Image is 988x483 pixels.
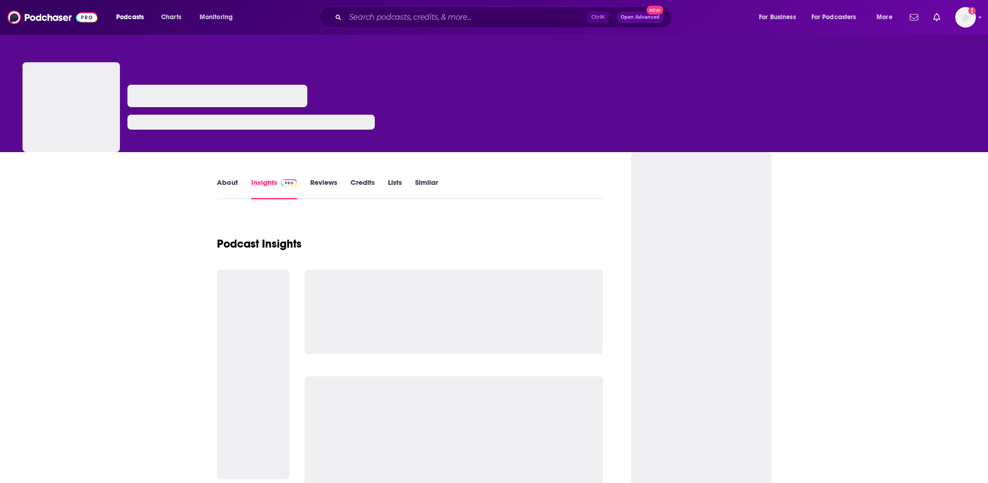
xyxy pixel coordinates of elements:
a: Show notifications dropdown [906,9,922,25]
h1: Podcast Insights [217,237,302,251]
button: open menu [110,10,156,25]
button: open menu [805,10,870,25]
span: Podcasts [116,11,144,24]
span: For Business [759,11,796,24]
img: Podchaser Pro [281,179,297,187]
img: Podchaser - Follow, Share and Rate Podcasts [7,8,97,26]
button: Show profile menu [955,7,976,28]
a: Credits [350,178,375,199]
a: Similar [415,178,438,199]
a: Lists [388,178,402,199]
span: For Podcasters [811,11,856,24]
button: open menu [752,10,808,25]
a: About [217,178,238,199]
button: open menu [870,10,904,25]
button: open menu [193,10,245,25]
a: Show notifications dropdown [929,9,944,25]
div: Search podcasts, credits, & more... [328,7,681,28]
a: Charts [155,10,187,25]
img: User Profile [955,7,976,28]
a: Reviews [310,178,337,199]
span: New [646,6,663,15]
span: More [877,11,892,24]
svg: Add a profile image [968,7,976,15]
span: Logged in as Ashley_Beenen [955,7,976,28]
a: InsightsPodchaser Pro [251,178,297,199]
input: Search podcasts, credits, & more... [345,10,587,25]
button: Open AdvancedNew [617,12,664,23]
span: Charts [161,11,181,24]
span: Ctrl K [587,11,609,23]
span: Monitoring [200,11,233,24]
span: Open Advanced [621,15,660,20]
